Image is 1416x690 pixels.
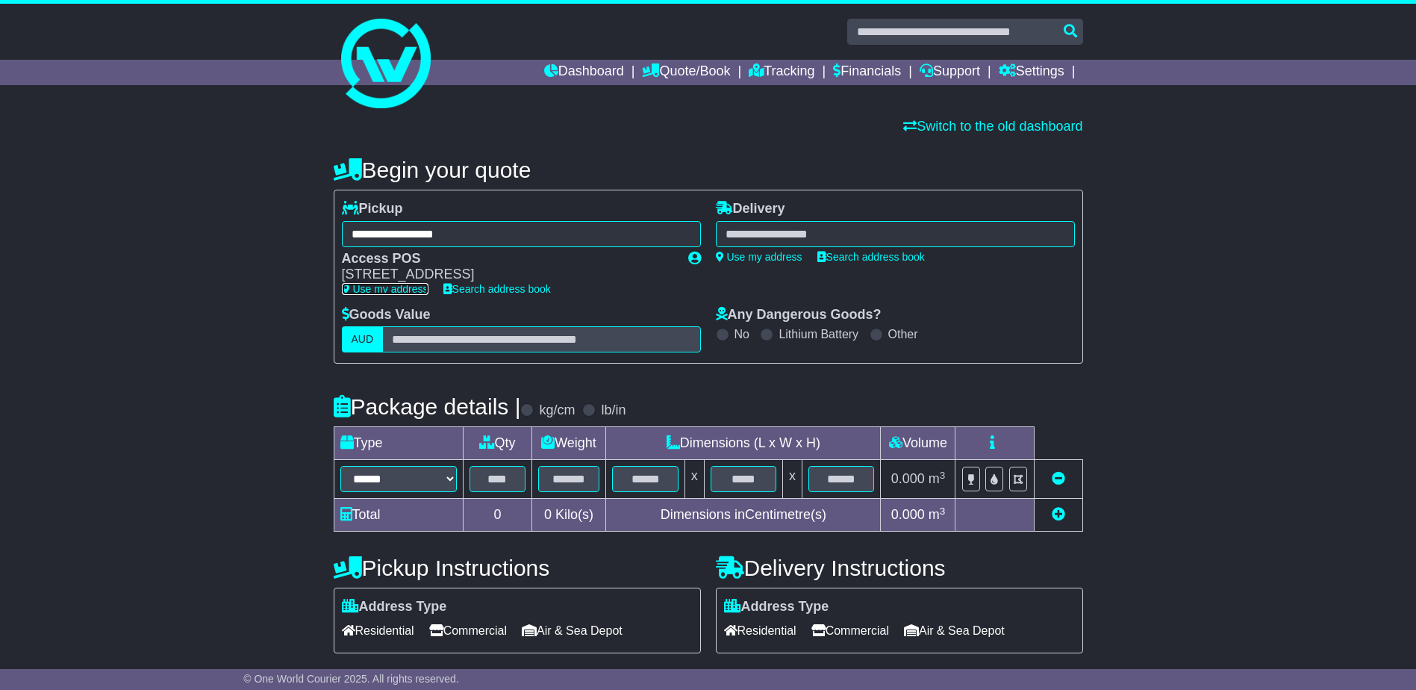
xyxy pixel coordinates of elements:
[443,283,551,295] a: Search address book
[539,402,575,419] label: kg/cm
[716,201,785,217] label: Delivery
[342,326,384,352] label: AUD
[544,507,552,522] span: 0
[334,427,464,460] td: Type
[749,60,814,85] a: Tracking
[929,471,946,486] span: m
[779,327,858,341] label: Lithium Battery
[531,427,606,460] td: Weight
[531,499,606,532] td: Kilo(s)
[716,251,802,263] a: Use my address
[811,619,889,642] span: Commercial
[606,499,881,532] td: Dimensions in Centimetre(s)
[929,507,946,522] span: m
[817,251,925,263] a: Search address book
[999,60,1064,85] a: Settings
[342,251,673,267] div: Access POS
[342,283,428,295] a: Use my address
[601,402,626,419] label: lb/in
[833,60,901,85] a: Financials
[642,60,730,85] a: Quote/Book
[724,599,829,615] label: Address Type
[606,427,881,460] td: Dimensions (L x W x H)
[464,499,532,532] td: 0
[342,307,431,323] label: Goods Value
[334,499,464,532] td: Total
[891,507,925,522] span: 0.000
[342,619,414,642] span: Residential
[940,470,946,481] sup: 3
[891,471,925,486] span: 0.000
[783,460,802,499] td: x
[1052,507,1065,522] a: Add new item
[724,619,796,642] span: Residential
[716,556,1083,580] h4: Delivery Instructions
[903,119,1082,134] a: Switch to the old dashboard
[904,619,1005,642] span: Air & Sea Depot
[334,158,1083,182] h4: Begin your quote
[734,327,749,341] label: No
[342,267,673,283] div: [STREET_ADDRESS]
[888,327,918,341] label: Other
[544,60,624,85] a: Dashboard
[522,619,623,642] span: Air & Sea Depot
[429,619,507,642] span: Commercial
[334,556,701,580] h4: Pickup Instructions
[920,60,980,85] a: Support
[464,427,532,460] td: Qty
[243,673,459,685] span: © One World Courier 2025. All rights reserved.
[684,460,704,499] td: x
[342,201,403,217] label: Pickup
[1052,471,1065,486] a: Remove this item
[881,427,955,460] td: Volume
[342,599,447,615] label: Address Type
[716,307,882,323] label: Any Dangerous Goods?
[940,506,946,517] sup: 3
[334,394,521,419] h4: Package details |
